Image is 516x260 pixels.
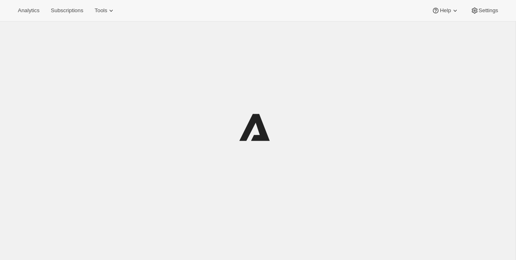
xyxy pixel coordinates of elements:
[51,7,83,14] span: Subscriptions
[440,7,451,14] span: Help
[427,5,464,16] button: Help
[18,7,39,14] span: Analytics
[466,5,503,16] button: Settings
[95,7,107,14] span: Tools
[479,7,498,14] span: Settings
[46,5,88,16] button: Subscriptions
[90,5,120,16] button: Tools
[13,5,44,16] button: Analytics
